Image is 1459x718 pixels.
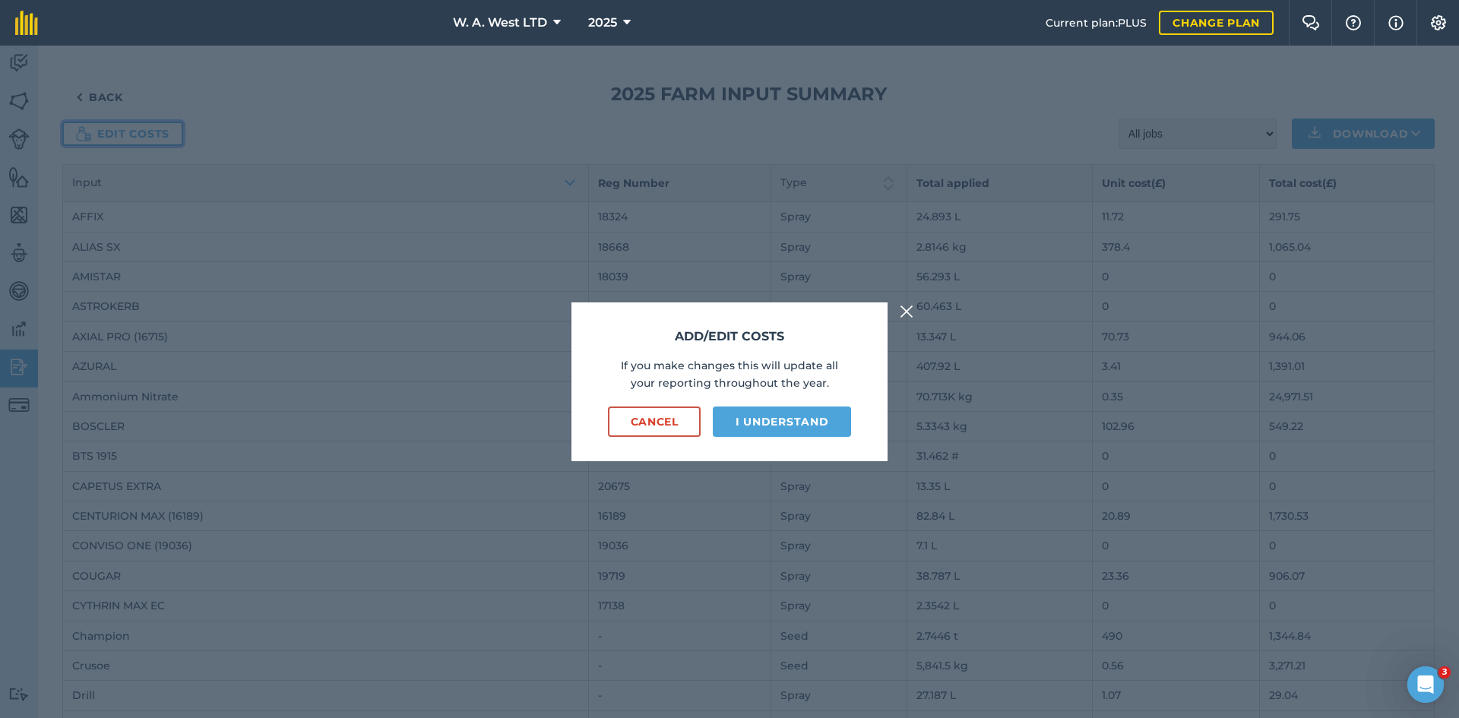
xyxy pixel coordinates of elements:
[15,11,38,35] img: fieldmargin Logo
[1407,666,1444,703] iframe: Intercom live chat
[608,406,701,437] button: Cancel
[1302,15,1320,30] img: Two speech bubbles overlapping with the left bubble in the forefront
[1046,14,1147,31] span: Current plan : PLUS
[900,302,913,321] img: svg+xml;base64,PHN2ZyB4bWxucz0iaHR0cDovL3d3dy53My5vcmcvMjAwMC9zdmciIHdpZHRoPSIyMiIgaGVpZ2h0PSIzMC...
[1438,666,1451,678] span: 3
[608,357,851,391] p: If you make changes this will update all your reporting throughout the year.
[1344,15,1362,30] img: A question mark icon
[588,14,617,32] span: 2025
[453,14,547,32] span: W. A. West LTD
[713,406,851,437] button: I understand
[1429,15,1448,30] img: A cog icon
[608,327,851,346] h3: Add/edit costs
[1388,14,1404,32] img: svg+xml;base64,PHN2ZyB4bWxucz0iaHR0cDovL3d3dy53My5vcmcvMjAwMC9zdmciIHdpZHRoPSIxNyIgaGVpZ2h0PSIxNy...
[1159,11,1274,35] a: Change plan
